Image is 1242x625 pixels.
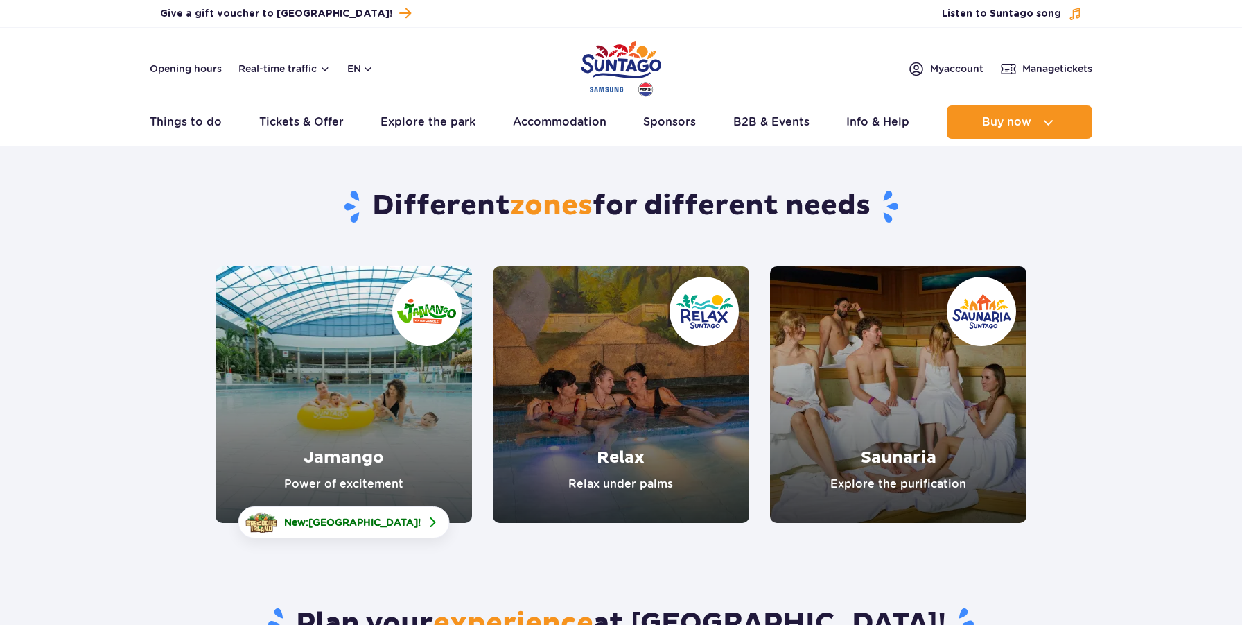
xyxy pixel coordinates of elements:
span: Listen to Suntago song [942,7,1061,21]
span: Give a gift voucher to [GEOGRAPHIC_DATA]! [160,7,392,21]
a: Tickets & Offer [259,105,344,139]
span: [GEOGRAPHIC_DATA] [308,517,418,528]
span: zones [510,189,593,223]
a: Park of Poland [581,35,661,99]
a: Things to do [150,105,222,139]
a: Accommodation [513,105,606,139]
a: Relax [493,266,749,523]
h1: Different for different needs [216,189,1027,225]
a: Opening hours [150,62,222,76]
a: Jamango [216,266,472,523]
span: New: ! [284,515,421,529]
button: Real-time traffic [238,63,331,74]
span: My account [930,62,983,76]
a: B2B & Events [733,105,810,139]
span: Manage tickets [1022,62,1092,76]
a: Explore the park [381,105,475,139]
a: Give a gift voucher to [GEOGRAPHIC_DATA]! [160,4,411,23]
button: Buy now [947,105,1092,139]
a: Saunaria [770,266,1026,523]
span: Buy now [982,116,1031,128]
a: Sponsors [643,105,696,139]
a: Managetickets [1000,60,1092,77]
a: Myaccount [908,60,983,77]
button: en [347,62,374,76]
button: Listen to Suntago song [942,7,1082,21]
a: Info & Help [846,105,909,139]
a: New:[GEOGRAPHIC_DATA]! [238,506,449,538]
